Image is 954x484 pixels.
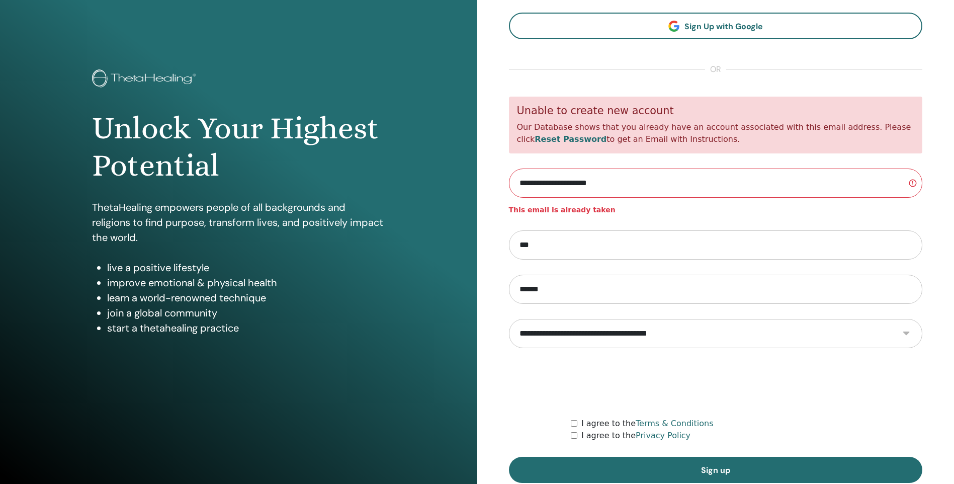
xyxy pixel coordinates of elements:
iframe: reCAPTCHA [639,363,792,402]
label: I agree to the [581,430,690,442]
p: ThetaHealing empowers people of all backgrounds and religions to find purpose, transform lives, a... [92,200,385,245]
span: Sign Up with Google [684,21,763,32]
a: Terms & Conditions [636,419,713,428]
li: start a thetahealing practice [107,320,385,336]
strong: This email is already taken [509,206,616,214]
h5: Unable to create new account [517,105,915,117]
label: I agree to the [581,418,714,430]
div: Our Database shows that you already have an account associated with this email address. Please cl... [509,97,923,153]
a: Sign Up with Google [509,13,923,39]
span: or [705,63,726,75]
a: Reset Password [535,134,606,144]
a: Privacy Policy [636,431,690,440]
li: live a positive lifestyle [107,260,385,275]
li: improve emotional & physical health [107,275,385,290]
li: join a global community [107,305,385,320]
span: Sign up [701,465,730,475]
button: Sign up [509,457,923,483]
li: learn a world-renowned technique [107,290,385,305]
h1: Unlock Your Highest Potential [92,110,385,185]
